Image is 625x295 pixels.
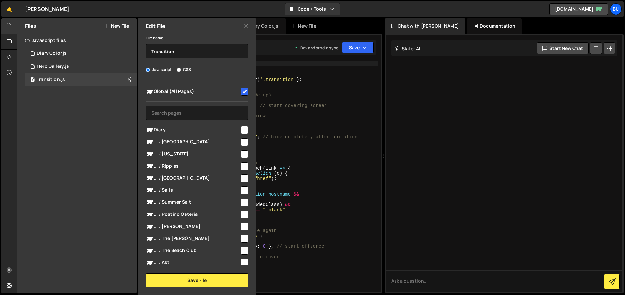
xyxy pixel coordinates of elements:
[146,199,240,206] span: ... / Summer Salt
[146,211,240,218] span: ... / Postino Osteria
[385,18,465,34] div: Chat with [PERSON_NAME]
[25,5,69,13] div: [PERSON_NAME]
[146,35,163,41] label: File name
[146,223,240,230] span: ... / [PERSON_NAME]
[146,66,172,73] label: Javascript
[146,88,240,96] span: Global (All Pages)
[294,45,338,51] div: Dev and prod in sync
[177,66,191,73] label: CSS
[25,60,137,73] div: 17072/46993.js
[537,42,589,54] button: Start new chat
[177,68,181,72] input: CSS
[549,3,608,15] a: [DOMAIN_NAME]
[25,22,37,30] h2: Files
[146,22,165,30] h2: Edit File
[146,273,248,287] button: Save File
[146,106,248,120] input: Search pages
[37,77,65,82] div: Transition.js
[17,34,137,47] div: Javascript files
[37,64,69,69] div: Hero Gallery.js
[104,23,129,29] button: New File
[342,42,374,53] button: Save
[285,3,340,15] button: Code + Tools
[291,23,319,29] div: New File
[146,150,240,158] span: ... / [US_STATE]
[610,3,622,15] a: Bu
[146,247,240,255] span: ... / The Beach Club
[146,44,248,58] input: Name
[146,138,240,146] span: ... / [GEOGRAPHIC_DATA]
[248,23,278,29] div: Diary Color.js
[146,162,240,170] span: ... / Ripples
[25,47,137,60] div: 17072/47533.js
[146,235,240,243] span: ... / The [PERSON_NAME]
[146,259,240,267] span: ... / Akti
[146,186,240,194] span: ... / Sails
[467,18,522,34] div: Documentation
[146,68,150,72] input: Javascript
[25,73,137,86] div: 17072/47624.js
[395,45,421,52] h2: Slater AI
[37,51,67,56] div: Diary Color.js
[31,78,35,83] span: 1
[146,126,240,134] span: Diary
[146,174,240,182] span: ... / [GEOGRAPHIC_DATA]
[1,1,17,17] a: 🤙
